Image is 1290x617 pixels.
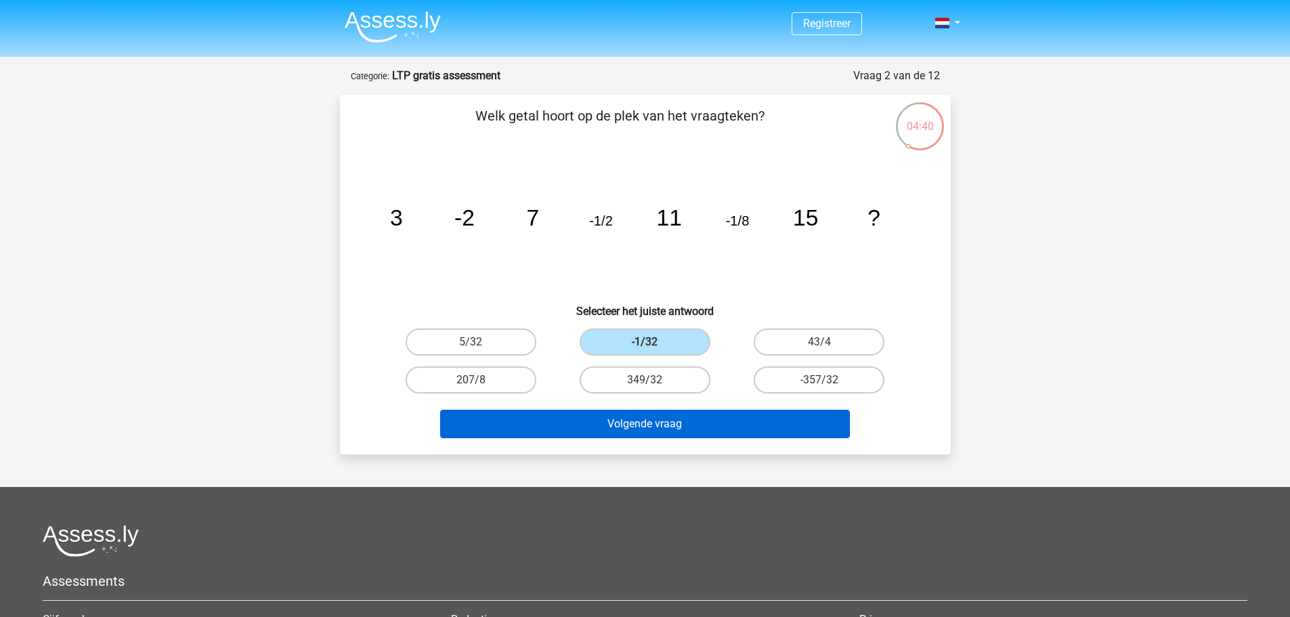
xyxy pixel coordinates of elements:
small: Categorie: [351,71,389,81]
strong: LTP gratis assessment [392,69,500,82]
label: 207/8 [406,366,536,393]
img: Assessly logo [43,525,139,557]
p: Welk getal hoort op de plek van het vraagteken? [362,106,878,146]
tspan: 7 [526,205,539,230]
tspan: -1/2 [589,213,613,228]
tspan: -2 [454,205,475,230]
label: 5/32 [406,328,536,356]
div: Vraag 2 van de 12 [853,68,940,84]
a: Registreer [803,17,851,30]
tspan: -1/8 [725,213,749,228]
button: Volgende vraag [440,410,850,438]
tspan: 15 [793,205,818,230]
label: 349/32 [580,366,710,393]
label: 43/4 [754,328,884,356]
tspan: 3 [389,205,402,230]
div: 04:40 [895,101,945,135]
label: -357/32 [754,366,884,393]
img: Assessly [345,11,441,43]
label: -1/32 [580,328,710,356]
tspan: ? [867,205,880,230]
h5: Assessments [43,573,1247,589]
h6: Selecteer het juiste antwoord [362,294,929,318]
tspan: 11 [656,205,681,230]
